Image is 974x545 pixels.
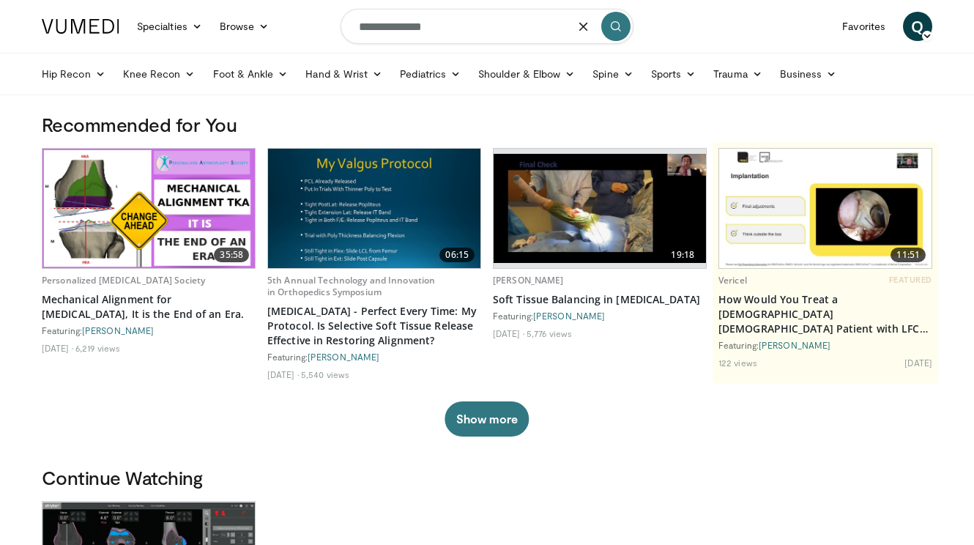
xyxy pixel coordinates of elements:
[267,351,481,363] div: Featuring:
[719,149,932,268] a: 11:51
[42,19,119,34] img: VuMedi Logo
[114,59,204,89] a: Knee Recon
[267,368,299,380] li: [DATE]
[833,12,894,41] a: Favorites
[494,154,706,262] img: b205c1e5-5b6a-4227-9ab7-e1afaa8a70fa.620x360_q85_upscale.jpg
[469,59,584,89] a: Shoulder & Elbow
[128,12,211,41] a: Specialties
[494,149,706,268] a: 19:18
[719,149,932,268] img: 62f325f7-467e-4e39-9fa8-a2cb7d050ecd.620x360_q85_upscale.jpg
[493,274,564,286] a: [PERSON_NAME]
[204,59,297,89] a: Foot & Ankle
[297,59,391,89] a: Hand & Wrist
[301,368,349,380] li: 5,540 views
[211,12,278,41] a: Browse
[42,274,205,286] a: Personalized [MEDICAL_DATA] Society
[33,59,114,89] a: Hip Recon
[533,311,605,321] a: [PERSON_NAME]
[718,292,932,336] a: How Would You Treat a [DEMOGRAPHIC_DATA] [DEMOGRAPHIC_DATA] Patient with LFC Defect and Partial A...
[493,292,707,307] a: Soft Tissue Balancing in [MEDICAL_DATA]
[718,274,747,286] a: Vericel
[493,310,707,322] div: Featuring:
[308,352,379,362] a: [PERSON_NAME]
[642,59,705,89] a: Sports
[891,248,926,262] span: 11:51
[268,149,480,268] img: c9a809c8-7efe-465a-be29-e12b8a9a1bb4.620x360_q85_upscale.jpg
[439,248,475,262] span: 06:15
[718,357,757,368] li: 122 views
[75,342,120,354] li: 6,219 views
[267,274,435,298] a: 5th Annual Technology and Innovation in Orthopedics Symposium
[42,325,256,336] div: Featuring:
[42,466,932,489] h3: Continue Watching
[214,248,249,262] span: 35:58
[718,339,932,351] div: Featuring:
[445,401,529,437] button: Show more
[903,12,932,41] a: Q
[889,275,932,285] span: FEATURED
[42,149,255,268] img: 28624d2d-8bdb-4da8-99cc-809edb6d9adf.png.620x360_q85_upscale.png
[82,325,154,335] a: [PERSON_NAME]
[665,248,700,262] span: 19:18
[341,9,633,44] input: Search topics, interventions
[493,327,524,339] li: [DATE]
[904,357,932,368] li: [DATE]
[42,292,256,322] a: Mechanical Alignment for [MEDICAL_DATA], It is the End of an Era.
[268,149,480,268] a: 06:15
[527,327,572,339] li: 5,776 views
[705,59,771,89] a: Trauma
[42,149,255,268] a: 35:58
[759,340,830,350] a: [PERSON_NAME]
[584,59,642,89] a: Spine
[391,59,469,89] a: Pediatrics
[42,113,932,136] h3: Recommended for You
[267,304,481,348] a: [MEDICAL_DATA] - Perfect Every Time: My Protocol. Is Selective Soft Tissue Release Effective in R...
[42,342,73,354] li: [DATE]
[771,59,846,89] a: Business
